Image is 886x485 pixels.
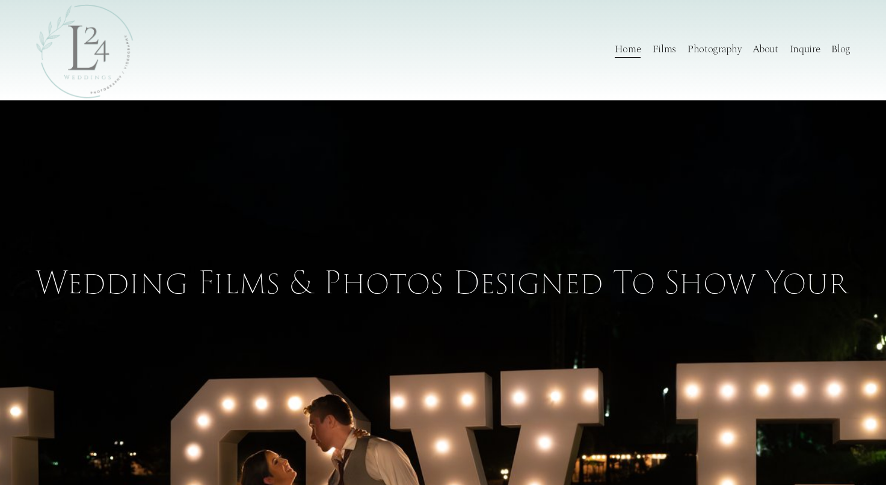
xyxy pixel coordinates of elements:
[831,41,851,59] a: Blog
[653,41,676,59] a: Films
[790,41,820,59] a: Inquire
[688,41,741,59] a: Photography
[35,1,134,99] img: L24 Weddings
[615,41,641,59] a: Home
[35,262,848,306] span: Wedding Films & Photos designed to show your
[752,41,778,59] a: About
